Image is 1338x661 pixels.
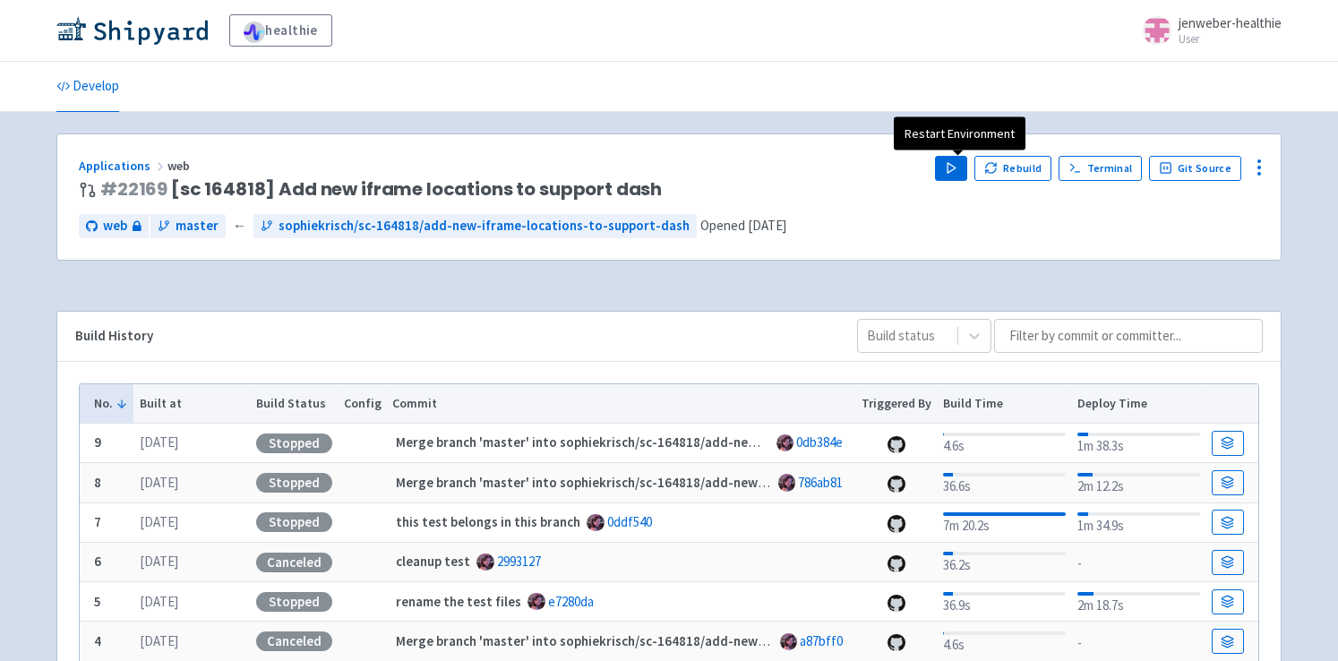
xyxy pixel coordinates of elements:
[796,434,843,451] a: 0db384e
[748,217,786,234] time: [DATE]
[937,384,1071,424] th: Build Time
[256,631,332,651] div: Canceled
[176,216,219,236] span: master
[140,593,178,610] time: [DATE]
[607,513,652,530] a: 0ddf540
[396,474,971,491] strong: Merge branch 'master' into sophiekrisch/sc-164818/add-new-iframe-locations-to-support-dash
[256,473,332,493] div: Stopped
[256,553,332,572] div: Canceled
[229,14,332,47] a: healthie
[256,512,332,532] div: Stopped
[150,214,226,238] a: master
[1132,16,1282,45] a: jenweber-healthie User
[1077,509,1200,537] div: 1m 34.9s
[250,384,338,424] th: Build Status
[94,474,101,491] b: 8
[943,429,1066,457] div: 4.6s
[1149,156,1241,181] a: Git Source
[338,384,387,424] th: Config
[256,592,332,612] div: Stopped
[548,593,594,610] a: e7280da
[167,158,193,174] span: web
[103,216,127,236] span: web
[100,176,167,202] a: #22169
[387,384,856,424] th: Commit
[700,217,786,234] span: Opened
[1212,550,1244,575] a: Build Details
[1077,630,1200,654] div: -
[396,632,971,649] strong: Merge branch 'master' into sophiekrisch/sc-164818/add-new-iframe-locations-to-support-dash
[256,434,332,453] div: Stopped
[935,156,967,181] button: Play
[1212,510,1244,535] a: Build Details
[94,394,128,413] button: No.
[140,632,178,649] time: [DATE]
[396,434,971,451] strong: Merge branch 'master' into sophiekrisch/sc-164818/add-new-iframe-locations-to-support-dash
[1077,429,1200,457] div: 1m 38.3s
[1071,384,1205,424] th: Deploy Time
[943,548,1066,576] div: 36.2s
[140,434,178,451] time: [DATE]
[798,474,843,491] a: 786ab81
[1212,431,1244,456] a: Build Details
[233,216,246,236] span: ←
[279,216,690,236] span: sophiekrisch/sc-164818/add-new-iframe-locations-to-support-dash
[79,158,167,174] a: Applications
[974,156,1051,181] button: Rebuild
[94,513,101,530] b: 7
[396,513,580,530] strong: this test belongs in this branch
[1077,469,1200,497] div: 2m 12.2s
[253,214,697,238] a: sophiekrisch/sc-164818/add-new-iframe-locations-to-support-dash
[1179,33,1282,45] small: User
[94,553,101,570] b: 6
[943,628,1066,656] div: 4.6s
[140,553,178,570] time: [DATE]
[94,593,101,610] b: 5
[56,62,119,112] a: Develop
[140,513,178,530] time: [DATE]
[94,434,101,451] b: 9
[800,632,843,649] a: a87bff0
[56,16,208,45] img: Shipyard logo
[1212,470,1244,495] a: Build Details
[943,509,1066,537] div: 7m 20.2s
[1077,550,1200,574] div: -
[1212,589,1244,614] a: Build Details
[1059,156,1142,181] a: Terminal
[1179,14,1282,31] span: jenweber-healthie
[79,214,149,238] a: web
[856,384,938,424] th: Triggered By
[94,632,101,649] b: 4
[75,326,828,347] div: Build History
[943,469,1066,497] div: 36.6s
[396,593,521,610] strong: rename the test files
[100,179,662,200] span: [sc 164818] Add new iframe locations to support dash
[133,384,250,424] th: Built at
[943,588,1066,616] div: 36.9s
[396,553,470,570] strong: cleanup test
[140,474,178,491] time: [DATE]
[1212,629,1244,654] a: Build Details
[1077,588,1200,616] div: 2m 18.7s
[994,319,1263,353] input: Filter by commit or committer...
[497,553,541,570] a: 2993127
